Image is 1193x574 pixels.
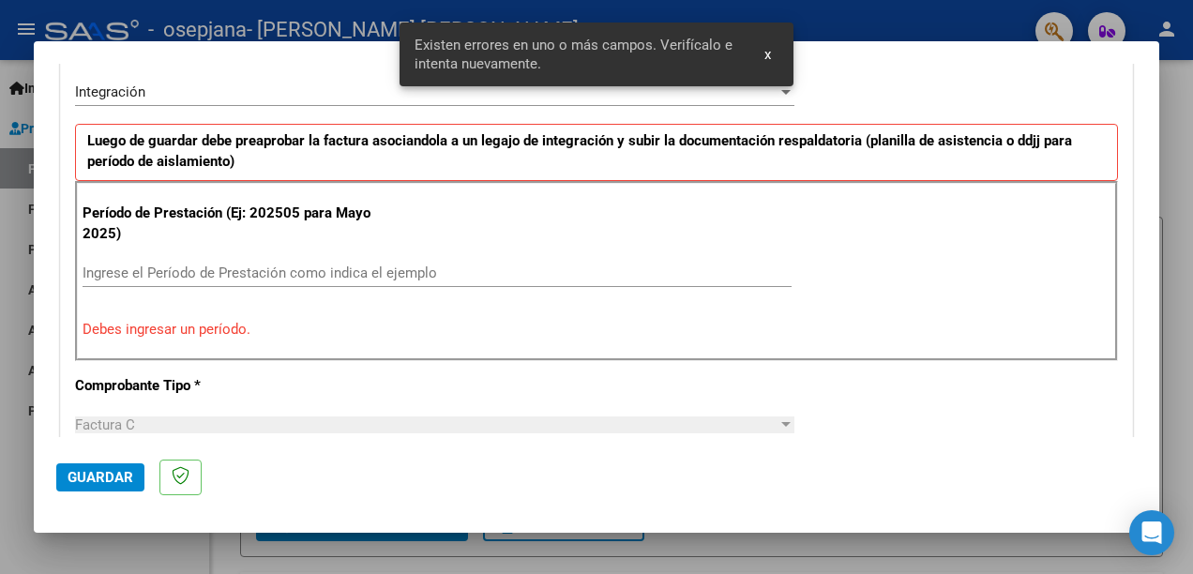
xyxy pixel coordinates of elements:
p: Debes ingresar un período. [83,319,1110,340]
button: Guardar [56,463,144,491]
span: Guardar [68,469,133,486]
span: x [764,46,771,63]
button: x [749,38,786,71]
strong: Luego de guardar debe preaprobar la factura asociandola a un legajo de integración y subir la doc... [87,132,1072,171]
p: Comprobante Tipo * [75,375,388,397]
span: Integración [75,83,145,100]
p: Período de Prestación (Ej: 202505 para Mayo 2025) [83,203,391,245]
span: Factura C [75,416,135,433]
div: Open Intercom Messenger [1129,510,1174,555]
span: Existen errores en uno o más campos. Verifícalo e intenta nuevamente. [415,36,742,73]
